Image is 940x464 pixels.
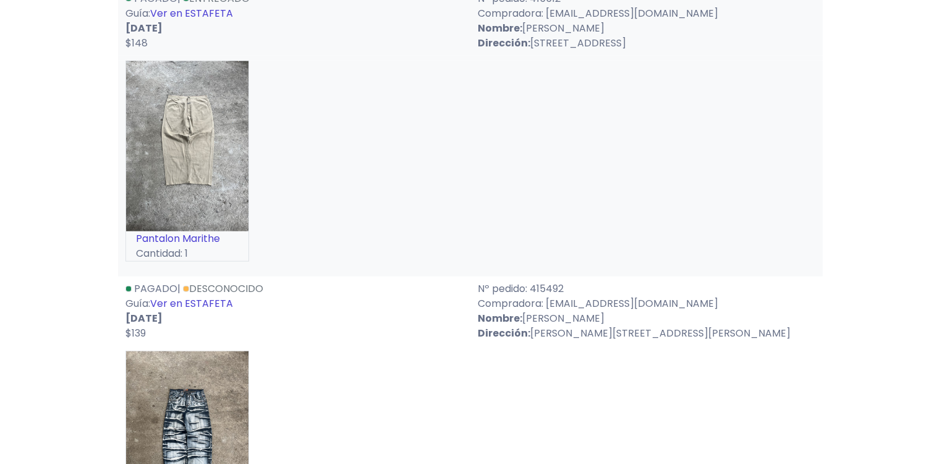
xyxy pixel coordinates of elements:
[478,36,530,50] strong: Dirección:
[125,36,148,50] span: $148
[478,21,522,35] strong: Nombre:
[478,326,530,340] strong: Dirección:
[478,326,815,341] p: [PERSON_NAME][STREET_ADDRESS][PERSON_NAME]
[134,281,177,296] span: Pagado
[126,61,248,231] img: small_1727922519260.jpeg
[150,6,233,20] a: Ver en ESTAFETA
[478,6,815,21] p: Compradora: [EMAIL_ADDRESS][DOMAIN_NAME]
[478,21,815,36] p: [PERSON_NAME]
[478,296,815,311] p: Compradora: [EMAIL_ADDRESS][DOMAIN_NAME]
[136,231,220,246] a: Pantalon Marithe
[125,326,146,340] span: $139
[478,311,815,326] p: [PERSON_NAME]
[478,36,815,51] p: [STREET_ADDRESS]
[125,21,463,36] p: [DATE]
[183,281,263,296] a: Desconocido
[125,311,463,326] p: [DATE]
[478,281,815,296] p: Nº pedido: 415492
[118,281,470,341] div: | Guía:
[150,296,233,311] a: Ver en ESTAFETA
[478,311,522,325] strong: Nombre:
[126,246,248,261] p: Cantidad: 1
